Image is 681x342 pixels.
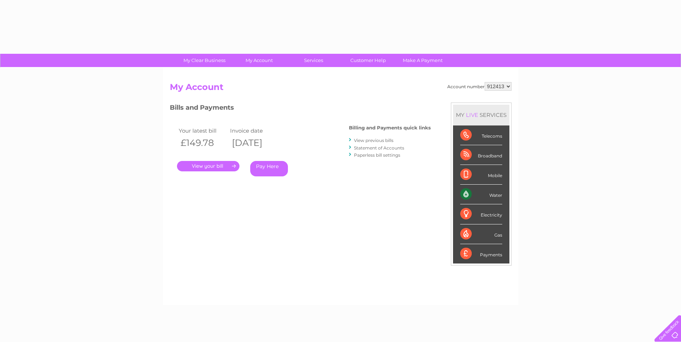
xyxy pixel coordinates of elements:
[354,145,404,151] a: Statement of Accounts
[460,125,502,145] div: Telecoms
[170,82,512,96] h2: My Account
[228,126,280,136] td: Invoice date
[284,54,343,67] a: Services
[460,145,502,165] div: Broadband
[465,111,480,118] div: LIVE
[229,54,289,67] a: My Account
[349,125,431,130] h4: Billing and Payments quick links
[354,152,400,158] a: Paperless bill settings
[177,126,229,136] td: Your latest bill
[460,224,502,244] div: Gas
[453,105,509,125] div: MY SERVICES
[447,82,512,91] div: Account number
[177,136,229,150] th: £149.78
[228,136,280,150] th: [DATE]
[460,185,502,204] div: Water
[170,103,431,115] h3: Bills and Payments
[460,244,502,263] div: Payments
[460,204,502,224] div: Electricity
[460,165,502,185] div: Mobile
[177,161,239,171] a: .
[175,54,234,67] a: My Clear Business
[354,138,393,143] a: View previous bills
[339,54,398,67] a: Customer Help
[250,161,288,176] a: Pay Here
[393,54,452,67] a: Make A Payment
